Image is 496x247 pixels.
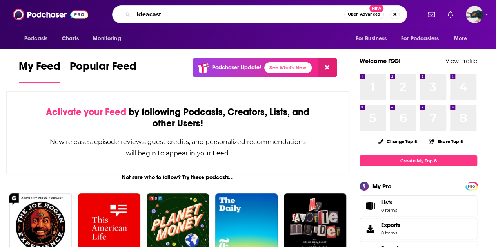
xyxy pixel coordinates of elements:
[46,106,310,129] div: by following Podcasts, Creators, Lists, and other Users!
[381,199,392,206] span: Lists
[467,183,476,189] a: PRO
[381,199,397,206] span: Lists
[6,174,349,181] div: Not sure who to follow? Try these podcasts...
[19,59,60,78] span: My Feed
[362,200,378,211] span: Lists
[360,195,477,216] a: Lists
[381,230,400,236] span: 0 items
[369,5,383,12] span: New
[62,33,79,44] span: Charts
[348,13,380,16] span: Open Advanced
[381,207,397,213] span: 0 items
[428,134,463,149] button: Share Top 8
[362,223,378,234] span: Exports
[46,136,310,159] div: New releases, episode reviews, guest credits, and personalized recommendations will begin to appe...
[360,218,477,239] a: Exports
[360,57,401,65] a: Welcome FSG!
[19,31,58,46] button: open menu
[344,10,384,19] button: Open AdvancedNew
[373,137,422,146] button: Change Top 8
[13,7,88,22] img: Podchaser - Follow, Share and Rate Podcasts
[112,5,407,23] div: Search podcasts, credits, & more...
[19,59,60,83] a: My Feed
[396,31,450,46] button: open menu
[57,31,84,46] a: Charts
[264,62,312,73] a: See What's New
[350,31,396,46] button: open menu
[70,59,136,83] a: Popular Feed
[360,155,477,166] a: Create My Top 8
[87,31,131,46] button: open menu
[46,106,126,118] span: Activate your Feed
[24,33,47,44] span: Podcasts
[466,6,483,23] button: Show profile menu
[444,8,456,21] a: Show notifications dropdown
[212,64,261,71] p: Podchaser Update!
[134,8,344,21] input: Search podcasts, credits, & more...
[445,57,477,65] a: View Profile
[449,31,477,46] button: open menu
[93,33,121,44] span: Monitoring
[454,33,467,44] span: More
[356,33,387,44] span: For Business
[381,222,400,229] span: Exports
[70,59,136,78] span: Popular Feed
[425,8,438,21] a: Show notifications dropdown
[372,182,392,190] div: My Pro
[401,33,439,44] span: For Podcasters
[466,6,483,23] span: Logged in as fsg.publicity
[466,6,483,23] img: User Profile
